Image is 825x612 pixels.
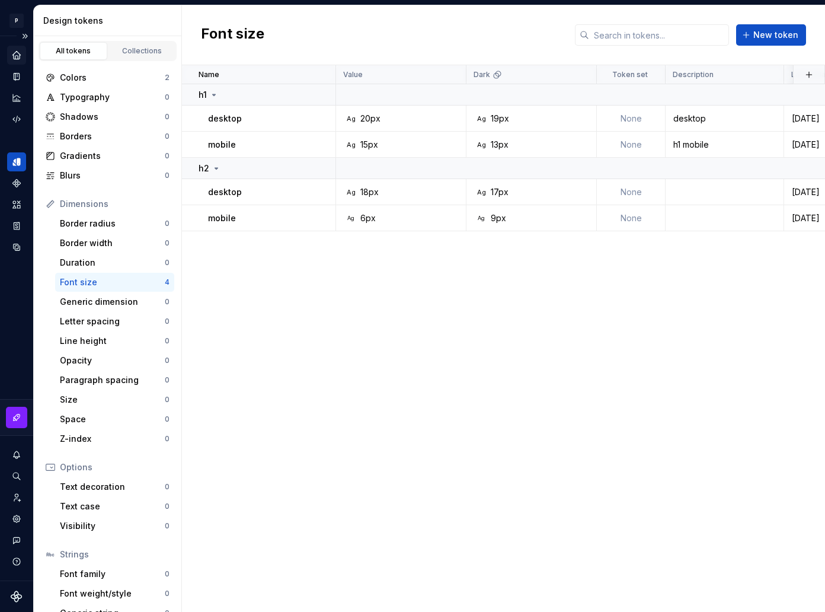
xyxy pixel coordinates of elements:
a: Duration0 [55,253,174,272]
div: Assets [7,195,26,214]
button: P [2,8,31,33]
div: Opacity [60,355,165,366]
div: 19px [491,113,509,125]
div: Ag [477,114,486,123]
div: All tokens [44,46,103,56]
div: Text decoration [60,481,165,493]
a: Paragraph spacing0 [55,371,174,390]
div: Text case [60,501,165,512]
div: Font weight/style [60,588,165,600]
div: Shadows [60,111,165,123]
td: None [597,205,666,231]
div: 0 [165,336,170,346]
a: Border radius0 [55,214,174,233]
a: Border width0 [55,234,174,253]
div: Ag [346,187,356,197]
p: mobile [208,212,236,224]
div: Ag [346,213,356,223]
a: Text decoration0 [55,477,174,496]
div: Collections [113,46,172,56]
a: Design tokens [7,152,26,171]
div: Visibility [60,520,165,532]
div: Home [7,46,26,65]
div: Border radius [60,218,165,230]
div: Ag [346,114,356,123]
div: Size [60,394,165,406]
div: 0 [165,258,170,267]
div: 0 [165,589,170,598]
button: New token [736,24,806,46]
a: Borders0 [41,127,174,146]
div: 0 [165,415,170,424]
p: mobile [208,139,236,151]
div: 6px [360,212,376,224]
a: Gradients0 [41,146,174,165]
div: Generic dimension [60,296,165,308]
div: 0 [165,434,170,444]
a: Generic dimension0 [55,292,174,311]
div: desktop [666,113,783,125]
div: Ag [346,140,356,149]
div: 0 [165,569,170,579]
div: 9px [491,212,506,224]
div: Strings [60,549,170,560]
a: Typography0 [41,88,174,107]
div: 0 [165,238,170,248]
a: Line height0 [55,332,174,350]
a: Font family0 [55,565,174,584]
div: 0 [165,317,170,326]
div: 2 [165,73,170,82]
p: h2 [199,162,209,174]
div: h1 mobile [666,139,783,151]
span: New token [753,29,798,41]
div: 0 [165,112,170,122]
a: Shadows0 [41,107,174,126]
div: Ag [477,213,486,223]
td: None [597,106,666,132]
div: Blurs [60,170,165,181]
div: Border width [60,237,165,249]
a: Font size4 [55,273,174,292]
div: Gradients [60,150,165,162]
p: Token set [612,70,648,79]
div: 0 [165,297,170,307]
div: Storybook stories [7,216,26,235]
a: Colors2 [41,68,174,87]
div: Font family [60,568,165,580]
a: Data sources [7,238,26,257]
div: Ag [477,140,486,149]
div: 0 [165,151,170,161]
svg: Supernova Logo [11,591,23,603]
a: Letter spacing0 [55,312,174,331]
div: 0 [165,171,170,180]
div: Space [60,413,165,425]
div: 0 [165,219,170,228]
a: Text case0 [55,497,174,516]
div: P [9,14,24,28]
a: Space0 [55,410,174,429]
button: Expand sidebar [17,28,33,44]
p: desktop [208,113,242,125]
div: Contact support [7,531,26,550]
h2: Font size [201,24,264,46]
a: Documentation [7,67,26,86]
td: None [597,132,666,158]
a: Font weight/style0 [55,584,174,603]
div: 0 [165,521,170,531]
a: Visibility0 [55,517,174,535]
a: Components [7,174,26,193]
a: Code automation [7,110,26,129]
a: Settings [7,509,26,528]
div: 15px [360,139,378,151]
div: 4 [165,278,170,287]
div: 0 [165,482,170,492]
div: Notifications [7,445,26,464]
p: Name [199,70,219,79]
a: Blurs0 [41,166,174,185]
div: Paragraph spacing [60,374,165,386]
